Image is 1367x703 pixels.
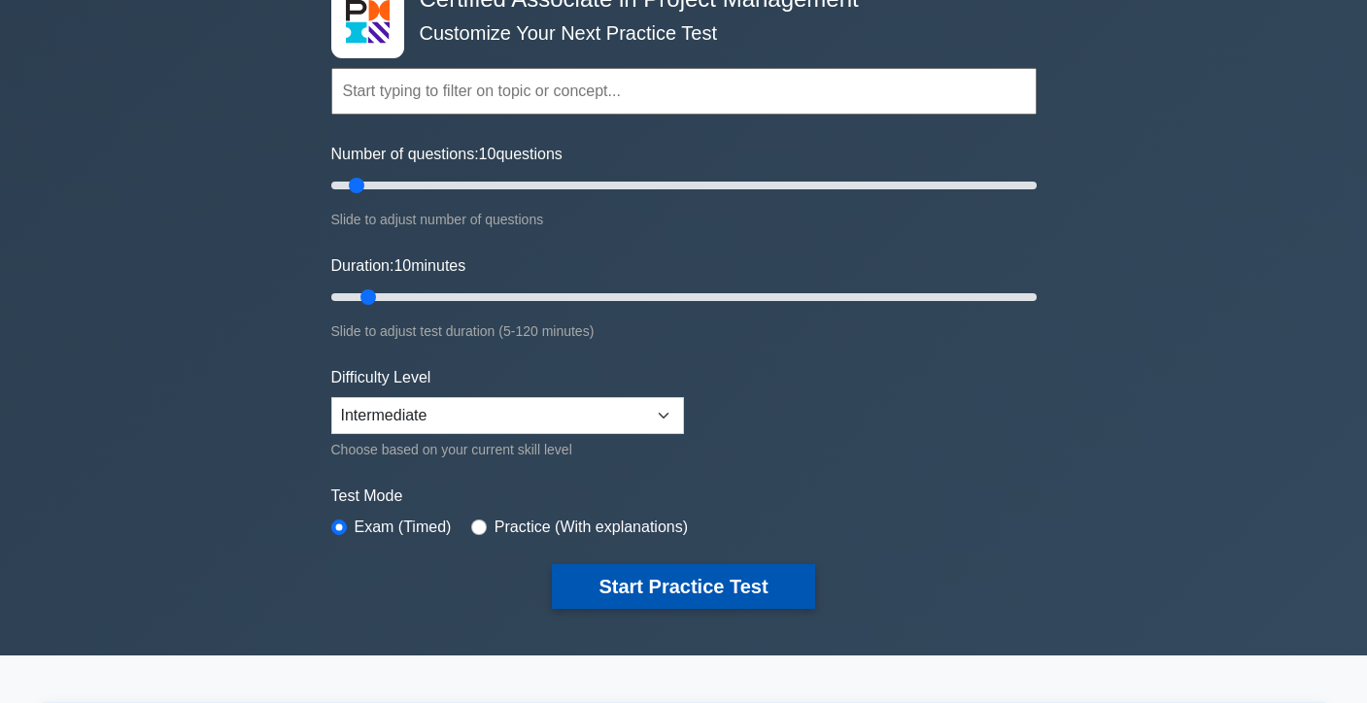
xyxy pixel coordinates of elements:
div: Slide to adjust number of questions [331,208,1037,231]
label: Difficulty Level [331,366,431,389]
button: Start Practice Test [552,564,814,609]
span: 10 [479,146,496,162]
label: Number of questions: questions [331,143,563,166]
label: Duration: minutes [331,254,466,278]
div: Choose based on your current skill level [331,438,684,461]
span: 10 [393,257,411,274]
label: Test Mode [331,485,1037,508]
input: Start typing to filter on topic or concept... [331,68,1037,115]
label: Practice (With explanations) [495,516,688,539]
label: Exam (Timed) [355,516,452,539]
div: Slide to adjust test duration (5-120 minutes) [331,319,1037,343]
